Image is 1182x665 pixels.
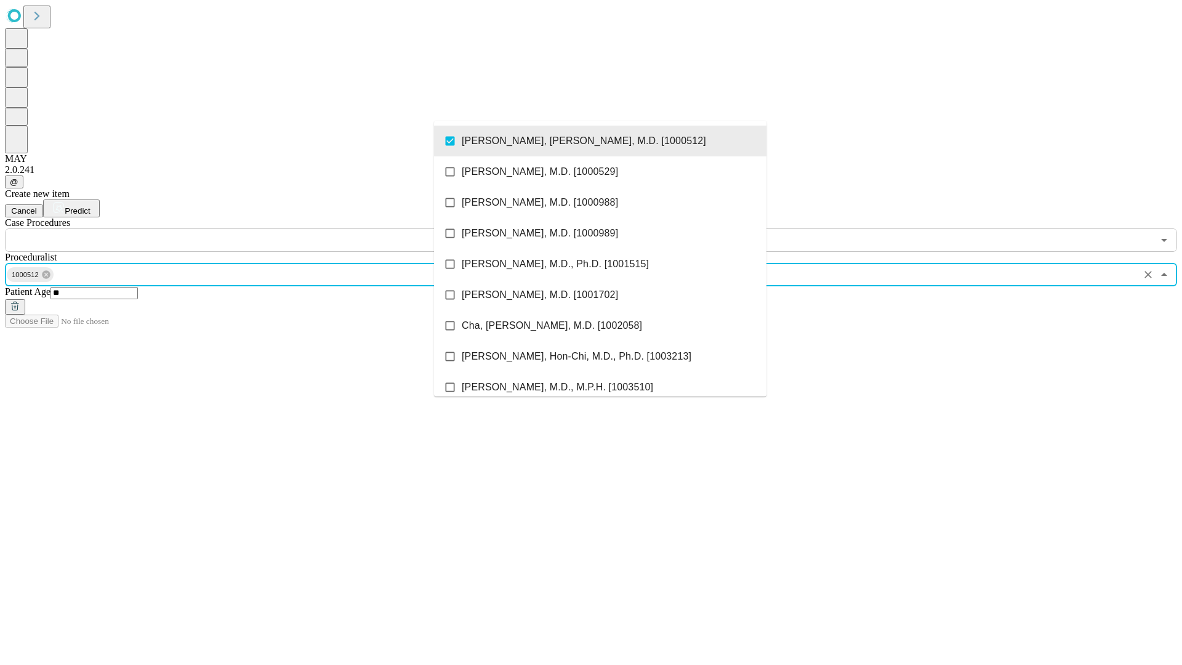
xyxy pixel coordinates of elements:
[462,349,691,364] span: [PERSON_NAME], Hon-Chi, M.D., Ph.D. [1003213]
[462,257,649,272] span: [PERSON_NAME], M.D., Ph.D. [1001515]
[1140,266,1157,283] button: Clear
[65,206,90,216] span: Predict
[462,318,642,333] span: Cha, [PERSON_NAME], M.D. [1002058]
[5,188,70,199] span: Create new item
[1156,266,1173,283] button: Close
[462,134,706,148] span: [PERSON_NAME], [PERSON_NAME], M.D. [1000512]
[462,288,618,302] span: [PERSON_NAME], M.D. [1001702]
[7,268,44,282] span: 1000512
[462,380,653,395] span: [PERSON_NAME], M.D., M.P.H. [1003510]
[462,195,618,210] span: [PERSON_NAME], M.D. [1000988]
[462,226,618,241] span: [PERSON_NAME], M.D. [1000989]
[5,286,50,297] span: Patient Age
[10,177,18,187] span: @
[43,199,100,217] button: Predict
[11,206,37,216] span: Cancel
[5,164,1177,175] div: 2.0.241
[5,217,70,228] span: Scheduled Procedure
[1156,232,1173,249] button: Open
[5,204,43,217] button: Cancel
[462,164,618,179] span: [PERSON_NAME], M.D. [1000529]
[5,252,57,262] span: Proceduralist
[7,267,54,282] div: 1000512
[5,175,23,188] button: @
[5,153,1177,164] div: MAY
